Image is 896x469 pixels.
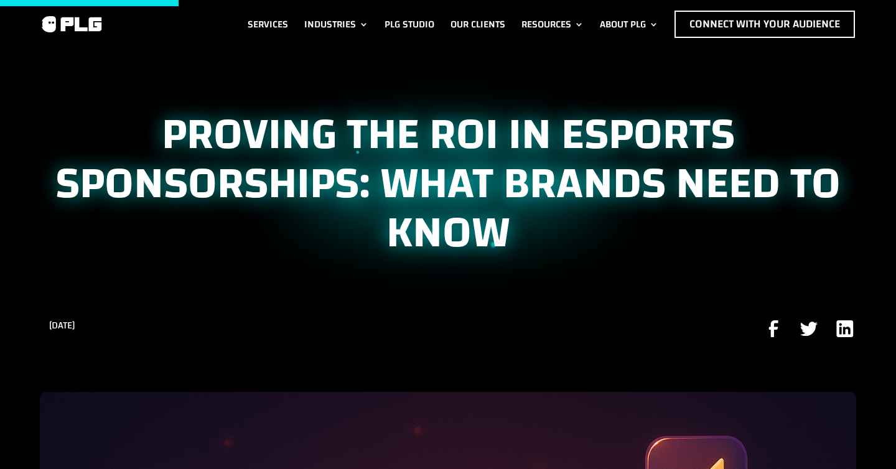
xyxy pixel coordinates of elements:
img: linkedin icon [833,317,856,340]
a: Industries [304,11,368,38]
iframe: Chat Widget [834,409,896,469]
img: facebook icon [762,317,785,340]
h1: Proving the ROI in Esports Sponsorships: What Brands Need to Know [40,110,856,264]
img: twitter icon [798,317,821,340]
a: About PLG [600,11,658,38]
a: Our Clients [450,11,505,38]
a: Connect with Your Audience [674,11,855,38]
a: Resources [521,11,584,38]
div: [DATE] [49,317,426,333]
a: PLG Studio [385,11,434,38]
a: Services [248,11,288,38]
